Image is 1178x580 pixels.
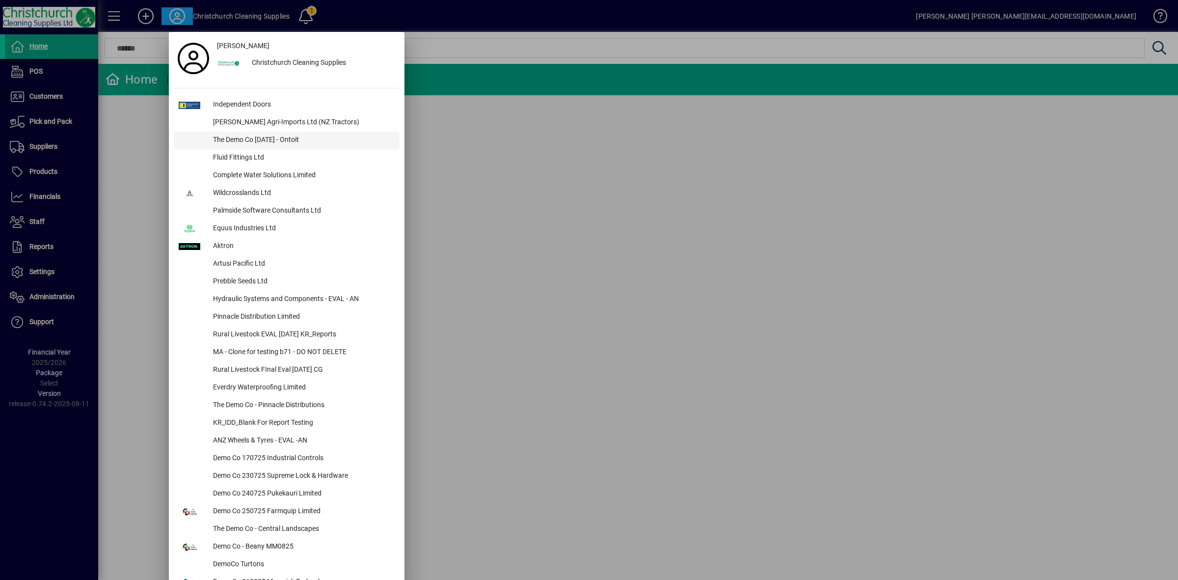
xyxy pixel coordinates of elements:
[174,432,400,450] button: ANZ Wheels & Tyres - EVAL -AN
[174,556,400,574] button: DemoCo Turtons
[174,132,400,149] button: The Demo Co [DATE] - Ontoit
[174,414,400,432] button: KR_IDD_Blank For Report Testing
[205,185,400,202] div: Wildcrosslands Ltd
[174,485,400,503] button: Demo Co 240725 Pukekauri Limited
[217,41,269,51] span: [PERSON_NAME]
[205,308,400,326] div: Pinnacle Distribution Limited
[205,255,400,273] div: Artusi Pacific Ltd
[205,521,400,538] div: The Demo Co - Central Landscapes
[205,291,400,308] div: Hydraulic Systems and Components - EVAL - AN
[205,379,400,397] div: Everdry Waterproofing Limited
[205,397,400,414] div: The Demo Co - Pinnacle Distributions
[174,149,400,167] button: Fluid Fittings Ltd
[205,414,400,432] div: KR_IDD_Blank For Report Testing
[205,432,400,450] div: ANZ Wheels & Tyres - EVAL -AN
[174,538,400,556] button: Demo Co - Beany MM0825
[205,273,400,291] div: Prebble Seeds Ltd
[174,397,400,414] button: The Demo Co - Pinnacle Distributions
[174,361,400,379] button: Rural Livestock FInal Eval [DATE] CG
[174,114,400,132] button: [PERSON_NAME] Agri-Imports Ltd (NZ Tractors)
[205,202,400,220] div: Palmside Software Consultants Ltd
[213,37,400,55] a: [PERSON_NAME]
[205,485,400,503] div: Demo Co 240725 Pukekauri Limited
[174,308,400,326] button: Pinnacle Distribution Limited
[174,450,400,468] button: Demo Co 170725 Industrial Controls
[174,344,400,361] button: MA - Clone for testing b71 - DO NOT DELETE
[174,291,400,308] button: Hydraulic Systems and Components - EVAL - AN
[205,326,400,344] div: Rural Livestock EVAL [DATE] KR_Reports
[205,149,400,167] div: Fluid Fittings Ltd
[174,521,400,538] button: The Demo Co - Central Landscapes
[174,50,213,67] a: Profile
[174,202,400,220] button: Palmside Software Consultants Ltd
[174,238,400,255] button: Aktron
[174,503,400,521] button: Demo Co 250725 Farmquip Limited
[205,132,400,149] div: The Demo Co [DATE] - Ontoit
[205,556,400,574] div: DemoCo Turtons
[205,344,400,361] div: MA - Clone for testing b71 - DO NOT DELETE
[205,450,400,468] div: Demo Co 170725 Industrial Controls
[205,220,400,238] div: Equus Industries Ltd
[205,538,400,556] div: Demo Co - Beany MM0825
[205,114,400,132] div: [PERSON_NAME] Agri-Imports Ltd (NZ Tractors)
[174,379,400,397] button: Everdry Waterproofing Limited
[205,503,400,521] div: Demo Co 250725 Farmquip Limited
[213,55,400,72] button: Christchurch Cleaning Supplies
[174,326,400,344] button: Rural Livestock EVAL [DATE] KR_Reports
[205,96,400,114] div: Independent Doors
[205,361,400,379] div: Rural Livestock FInal Eval [DATE] CG
[174,167,400,185] button: Complete Water Solutions Limited
[174,220,400,238] button: Equus Industries Ltd
[205,238,400,255] div: Aktron
[174,96,400,114] button: Independent Doors
[174,468,400,485] button: Demo Co 230725 Supreme Lock & Hardware
[205,468,400,485] div: Demo Co 230725 Supreme Lock & Hardware
[174,255,400,273] button: Artusi Pacific Ltd
[174,273,400,291] button: Prebble Seeds Ltd
[244,55,400,72] div: Christchurch Cleaning Supplies
[205,167,400,185] div: Complete Water Solutions Limited
[174,185,400,202] button: Wildcrosslands Ltd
